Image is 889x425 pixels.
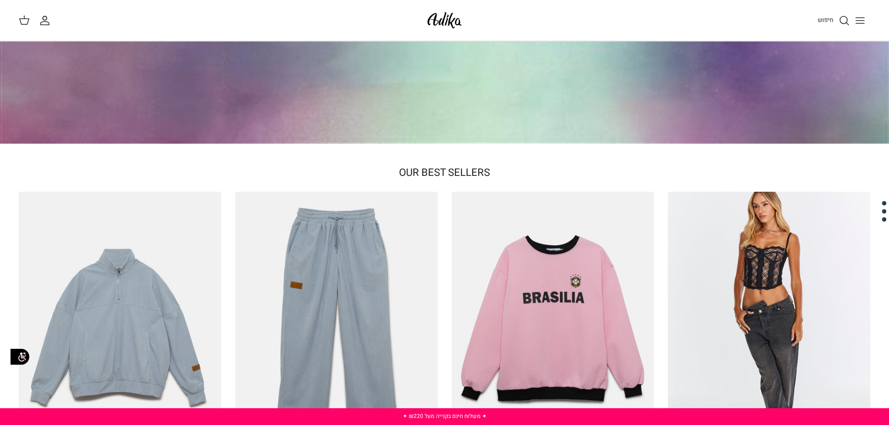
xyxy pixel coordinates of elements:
a: החשבון שלי [39,15,54,26]
span: חיפוש [818,15,833,24]
a: חיפוש [818,15,850,26]
button: Toggle menu [850,10,870,31]
a: ✦ משלוח חינם בקנייה מעל ₪220 ✦ [403,412,487,420]
a: OUR BEST SELLERS [399,165,490,180]
img: accessibility_icon02.svg [7,344,33,369]
img: Adika IL [425,9,464,31]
